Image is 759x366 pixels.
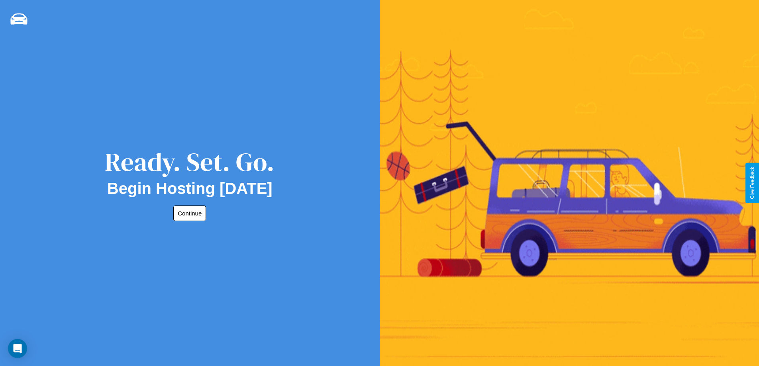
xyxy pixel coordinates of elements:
h2: Begin Hosting [DATE] [107,180,273,198]
div: Ready. Set. Go. [105,144,275,180]
button: Continue [173,206,206,221]
div: Open Intercom Messenger [8,339,27,358]
div: Give Feedback [749,167,755,199]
